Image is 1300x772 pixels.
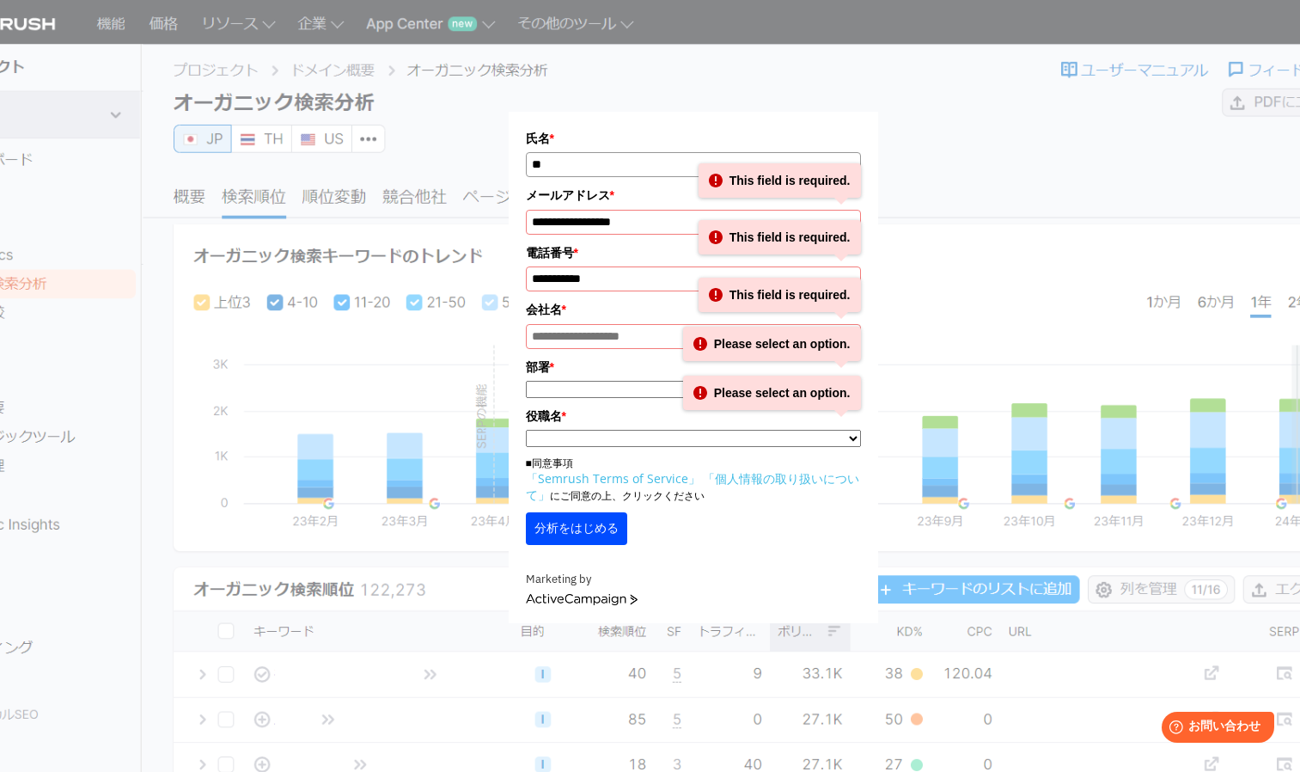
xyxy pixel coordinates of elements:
[526,129,861,148] label: 氏名
[526,407,861,426] label: 役職名
[526,470,700,487] a: 「Semrush Terms of Service」
[699,278,861,312] div: This field is required.
[526,456,861,504] p: ■同意事項 にご同意の上、クリックください
[1147,705,1281,753] iframe: Help widget launcher
[683,376,861,410] div: Please select an option.
[526,358,861,377] label: 部署
[526,243,861,262] label: 電話番号
[526,186,861,205] label: メールアドレス
[526,512,627,545] button: 分析をはじめる
[526,470,859,503] a: 「個人情報の取り扱いについて」
[683,327,861,361] div: Please select an option.
[526,300,861,319] label: 会社名
[699,163,861,198] div: This field is required.
[526,571,861,589] div: Marketing by
[699,220,861,254] div: This field is required.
